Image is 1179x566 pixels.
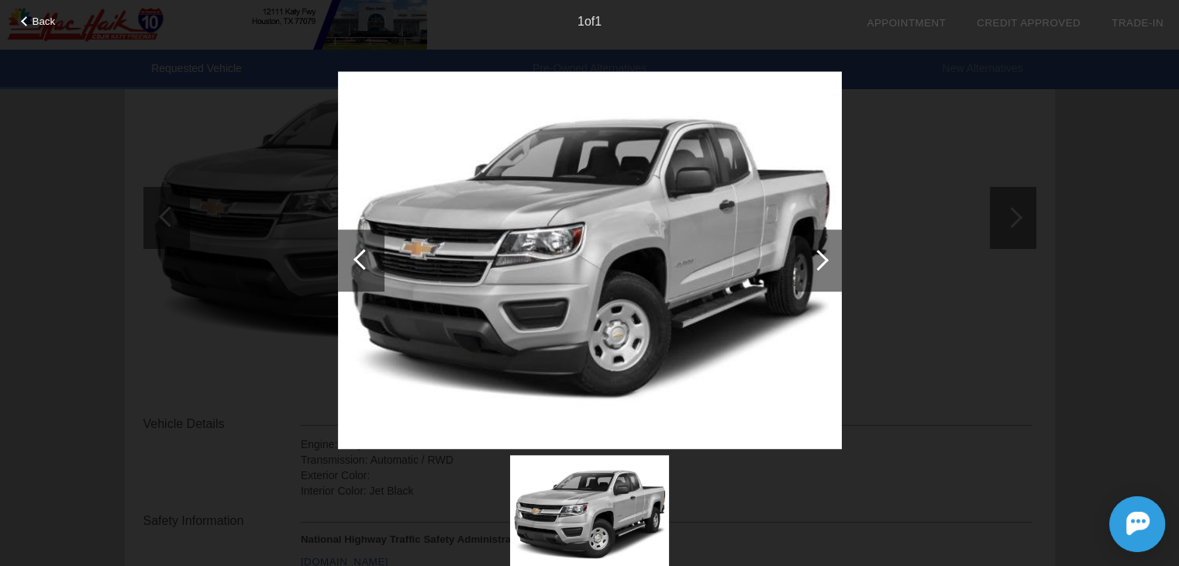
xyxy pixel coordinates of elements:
[33,16,56,27] span: Back
[595,15,602,28] span: 1
[867,17,946,29] a: Appointment
[977,17,1081,29] a: Credit Approved
[577,15,584,28] span: 1
[1112,17,1163,29] a: Trade-In
[338,71,842,450] img: 1.jpg
[1039,482,1179,566] iframe: Chat Assistance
